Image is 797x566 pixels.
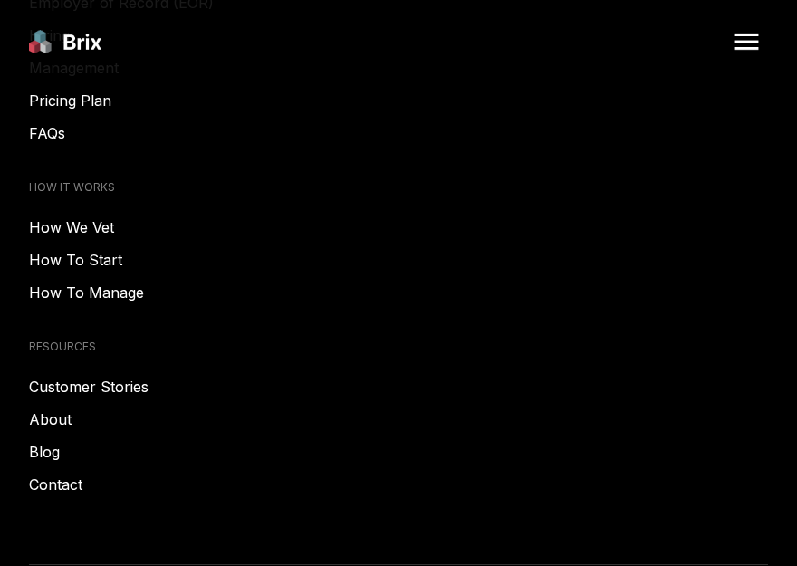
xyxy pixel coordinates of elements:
[29,249,768,271] a: How To Start
[29,216,768,238] a: How We Vet
[29,282,768,303] a: How To Manage
[29,376,768,398] a: Customer Stories
[29,122,768,144] a: FAQs
[29,180,768,195] h4: HOW IT WORKS
[29,441,768,463] a: Blog
[29,340,768,354] h4: RESOURCES
[29,90,768,111] a: Pricing Plan
[29,474,768,495] a: Contact
[29,408,768,430] a: About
